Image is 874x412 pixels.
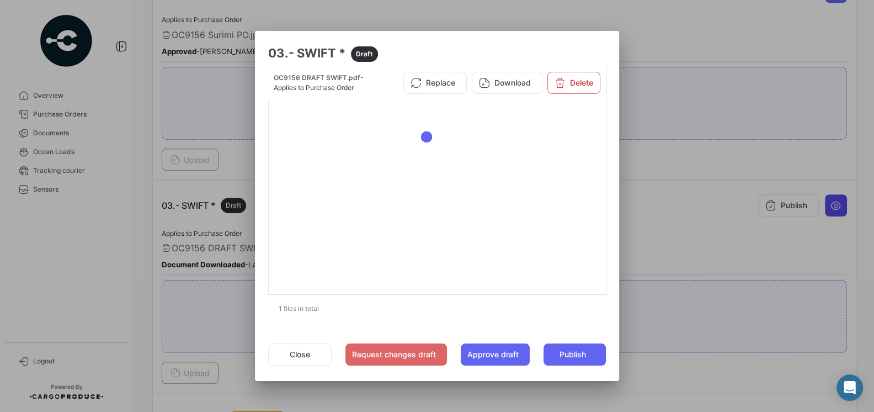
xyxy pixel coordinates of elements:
button: Replace [403,72,467,94]
span: Publish [559,349,585,360]
h3: 03.- SWIFT * [268,44,606,62]
button: Delete [547,72,600,94]
span: Draft [356,49,373,59]
button: Publish [543,344,606,366]
button: Request changes draft [345,344,447,366]
span: OC9156 DRAFT SWIFT.pdf [274,73,360,82]
button: Approve draft [461,344,530,366]
div: Abrir Intercom Messenger [836,374,863,401]
button: Download [472,72,542,94]
button: Close [268,344,332,366]
div: 1 files in total [268,295,606,323]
